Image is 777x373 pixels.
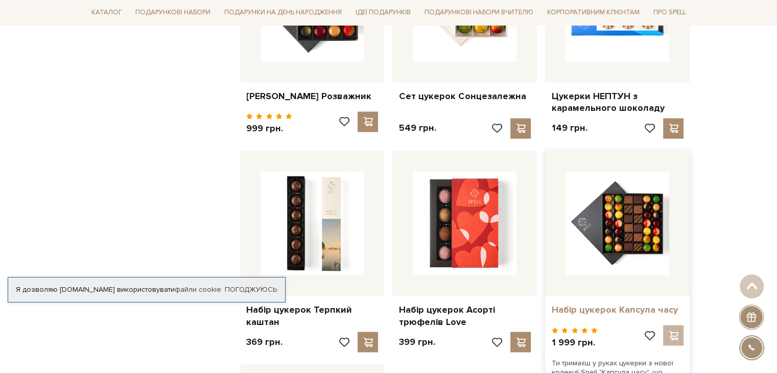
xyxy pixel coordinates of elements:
[131,5,215,21] a: Подарункові набори
[551,336,598,348] p: 1 999 грн.
[551,90,684,114] a: Цукерки НЕПТУН з карамельного шоколаду
[225,285,277,294] a: Погоджуюсь
[175,285,221,294] a: файли cookie
[246,123,293,134] p: 999 грн.
[551,304,684,315] a: Набір цукерок Капсула часу
[398,336,435,347] p: 399 грн.
[87,5,126,21] a: Каталог
[398,90,531,102] a: Сет цукерок Сонцезалежна
[551,122,587,134] p: 149 грн.
[351,5,415,21] a: Ідеї подарунків
[398,304,531,328] a: Набір цукерок Асорті трюфелів Love
[420,4,537,21] a: Подарункові набори Вчителю
[649,5,690,21] a: Про Spell
[398,122,436,134] p: 549 грн.
[246,304,379,328] a: Набір цукерок Терпкий каштан
[246,336,282,347] p: 369 грн.
[246,90,379,102] a: [PERSON_NAME] Розважник
[543,5,644,21] a: Корпоративним клієнтам
[8,285,285,294] div: Я дозволяю [DOMAIN_NAME] використовувати
[220,5,346,21] a: Подарунки на День народження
